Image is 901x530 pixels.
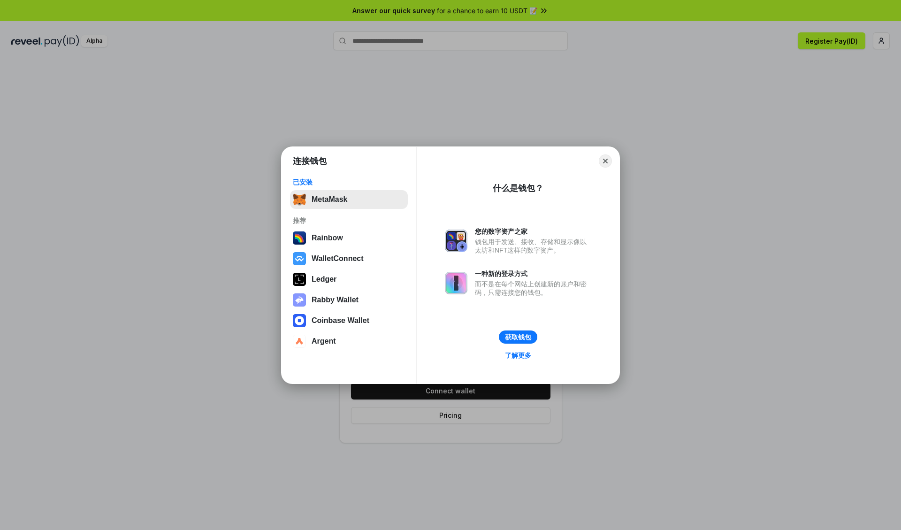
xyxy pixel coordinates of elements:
[475,280,591,297] div: 而不是在每个网站上创建新的账户和密码，只需连接您的钱包。
[312,296,359,304] div: Rabby Wallet
[293,155,327,167] h1: 连接钱包
[290,311,408,330] button: Coinbase Wallet
[312,337,336,346] div: Argent
[293,193,306,206] img: svg+xml,%3Csvg%20fill%3D%22none%22%20height%3D%2233%22%20viewBox%3D%220%200%2035%2033%22%20width%...
[475,269,591,278] div: 一种新的登录方式
[475,227,591,236] div: 您的数字资产之家
[312,254,364,263] div: WalletConnect
[312,275,336,284] div: Ledger
[493,183,543,194] div: 什么是钱包？
[312,195,347,204] div: MetaMask
[290,190,408,209] button: MetaMask
[475,238,591,254] div: 钱包用于发送、接收、存储和显示像以太坊和NFT这样的数字资产。
[445,272,467,294] img: svg+xml,%3Csvg%20xmlns%3D%22http%3A%2F%2Fwww.w3.org%2F2000%2Fsvg%22%20fill%3D%22none%22%20viewBox...
[293,293,306,307] img: svg+xml,%3Csvg%20xmlns%3D%22http%3A%2F%2Fwww.w3.org%2F2000%2Fsvg%22%20fill%3D%22none%22%20viewBox...
[312,234,343,242] div: Rainbow
[290,291,408,309] button: Rabby Wallet
[290,229,408,247] button: Rainbow
[499,349,537,361] a: 了解更多
[293,335,306,348] img: svg+xml,%3Csvg%20width%3D%2228%22%20height%3D%2228%22%20viewBox%3D%220%200%2028%2028%22%20fill%3D...
[505,333,531,341] div: 获取钱包
[293,273,306,286] img: svg+xml,%3Csvg%20xmlns%3D%22http%3A%2F%2Fwww.w3.org%2F2000%2Fsvg%22%20width%3D%2228%22%20height%3...
[293,314,306,327] img: svg+xml,%3Csvg%20width%3D%2228%22%20height%3D%2228%22%20viewBox%3D%220%200%2028%2028%22%20fill%3D...
[290,270,408,289] button: Ledger
[290,332,408,351] button: Argent
[293,231,306,245] img: svg+xml,%3Csvg%20width%3D%22120%22%20height%3D%22120%22%20viewBox%3D%220%200%20120%20120%22%20fil...
[293,252,306,265] img: svg+xml,%3Csvg%20width%3D%2228%22%20height%3D%2228%22%20viewBox%3D%220%200%2028%2028%22%20fill%3D...
[445,230,467,252] img: svg+xml,%3Csvg%20xmlns%3D%22http%3A%2F%2Fwww.w3.org%2F2000%2Fsvg%22%20fill%3D%22none%22%20viewBox...
[599,154,612,168] button: Close
[293,178,405,186] div: 已安装
[290,249,408,268] button: WalletConnect
[499,330,537,344] button: 获取钱包
[312,316,369,325] div: Coinbase Wallet
[505,351,531,360] div: 了解更多
[293,216,405,225] div: 推荐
